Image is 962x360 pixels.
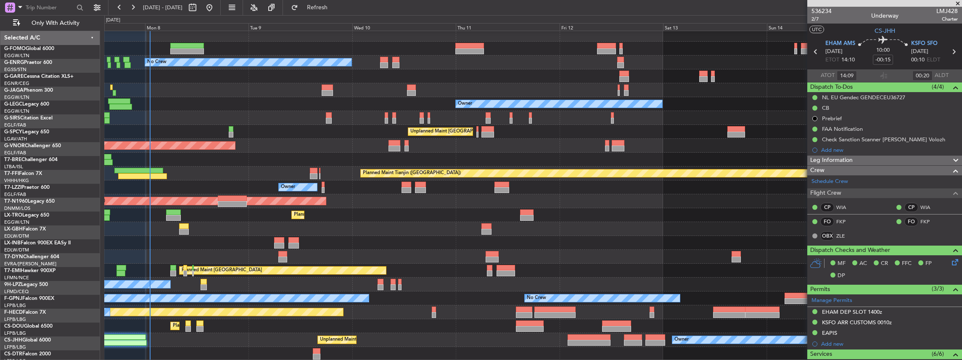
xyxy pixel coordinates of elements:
[904,217,918,226] div: FO
[932,82,944,91] span: (4/4)
[145,23,248,31] div: Mon 8
[281,181,295,193] div: Owner
[4,233,29,239] a: EDLW/DTM
[4,213,49,218] a: LX-TROLegacy 650
[4,352,22,357] span: CS-DTR
[4,102,22,107] span: G-LEGC
[106,17,120,24] div: [DATE]
[4,185,50,190] a: T7-LZZIPraetor 600
[458,98,472,110] div: Owner
[810,349,832,359] span: Services
[147,56,166,69] div: No Crew
[837,71,857,81] input: --:--
[825,40,855,48] span: EHAM AMS
[4,157,58,162] a: T7-BREChallenger 604
[836,218,855,225] a: FKP
[904,203,918,212] div: CP
[4,247,29,253] a: EDLW/DTM
[4,324,24,329] span: CS-DOU
[4,213,22,218] span: LX-TRO
[822,104,829,111] div: CB
[822,125,863,132] div: FAA Notification
[4,102,49,107] a: G-LEGCLegacy 600
[822,308,882,315] div: EHAM DEP SLOT 1400z
[4,241,71,246] a: LX-INBFalcon 900EX EASy II
[821,340,958,347] div: Add new
[4,352,51,357] a: CS-DTRFalcon 2000
[4,254,59,259] a: T7-DYNChallenger 604
[838,272,845,280] span: DP
[4,143,25,148] span: G-VNOR
[4,199,28,204] span: T7-N1960
[822,94,905,101] div: NL EU Gendec GENDECEU36727
[822,115,842,122] div: Prebrief
[4,338,22,343] span: CS-JHH
[810,156,853,165] span: Leg Information
[4,74,74,79] a: G-GARECessna Citation XLS+
[4,261,56,267] a: EVRA/[PERSON_NAME]
[4,296,22,301] span: F-GPNJ
[4,344,26,350] a: LFPB/LBG
[674,334,689,346] div: Owner
[811,177,848,186] a: Schedule Crew
[4,310,46,315] a: F-HECDFalcon 7X
[836,232,855,240] a: ZLE
[4,254,23,259] span: T7-DYN
[902,259,912,268] span: FFC
[825,56,839,64] span: ETOT
[4,122,26,128] a: EGLF/FAB
[4,171,19,176] span: T7-FFI
[4,136,27,142] a: LGAV/ATH
[4,94,29,101] a: EGGW/LTN
[4,199,55,204] a: T7-N1960Legacy 650
[352,23,456,31] div: Wed 10
[920,204,939,211] a: WIA
[4,150,26,156] a: EGLF/FAB
[4,66,26,73] a: EGSS/STN
[410,125,547,138] div: Unplanned Maint [GEOGRAPHIC_DATA] ([PERSON_NAME] Intl)
[920,218,939,225] a: FKP
[810,246,890,255] span: Dispatch Checks and Weather
[927,56,940,64] span: ELDT
[527,292,546,304] div: No Crew
[932,349,944,358] span: (6/6)
[4,130,22,135] span: G-SPCY
[4,330,26,336] a: LFPB/LBG
[4,164,23,170] a: LTBA/ISL
[4,282,48,287] a: 9H-LPZLegacy 500
[4,185,21,190] span: T7-LZZI
[22,20,89,26] span: Only With Activity
[4,46,54,51] a: G-FOMOGlobal 6000
[912,71,933,81] input: --:--
[4,205,30,212] a: DNMM/LOS
[4,130,49,135] a: G-SPCYLegacy 650
[4,46,26,51] span: G-FOMO
[821,146,958,154] div: Add new
[4,338,51,343] a: CS-JHHGlobal 6000
[811,16,832,23] span: 2/7
[4,310,23,315] span: F-HECD
[4,268,55,273] a: T7-EMIHawker 900XP
[173,320,305,332] div: Planned Maint [GEOGRAPHIC_DATA] ([GEOGRAPHIC_DATA])
[26,1,74,14] input: Trip Number
[810,166,825,175] span: Crew
[4,177,29,184] a: VHHH/HKG
[4,53,29,59] a: EGGW/LTN
[4,171,42,176] a: T7-FFIFalcon 7X
[4,302,26,309] a: LFPB/LBG
[911,48,928,56] span: [DATE]
[4,296,54,301] a: F-GPNJFalcon 900EX
[821,71,835,80] span: ATOT
[935,71,949,80] span: ALDT
[4,227,23,232] span: LX-GBH
[838,259,846,268] span: MF
[925,259,932,268] span: FP
[936,16,958,23] span: Charter
[287,1,338,14] button: Refresh
[182,264,262,277] div: Planned Maint [GEOGRAPHIC_DATA]
[4,88,24,93] span: G-JAGA
[363,167,461,180] div: Planned Maint Tianjin ([GEOGRAPHIC_DATA])
[4,157,21,162] span: T7-BRE
[911,56,925,64] span: 00:10
[4,241,21,246] span: LX-INB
